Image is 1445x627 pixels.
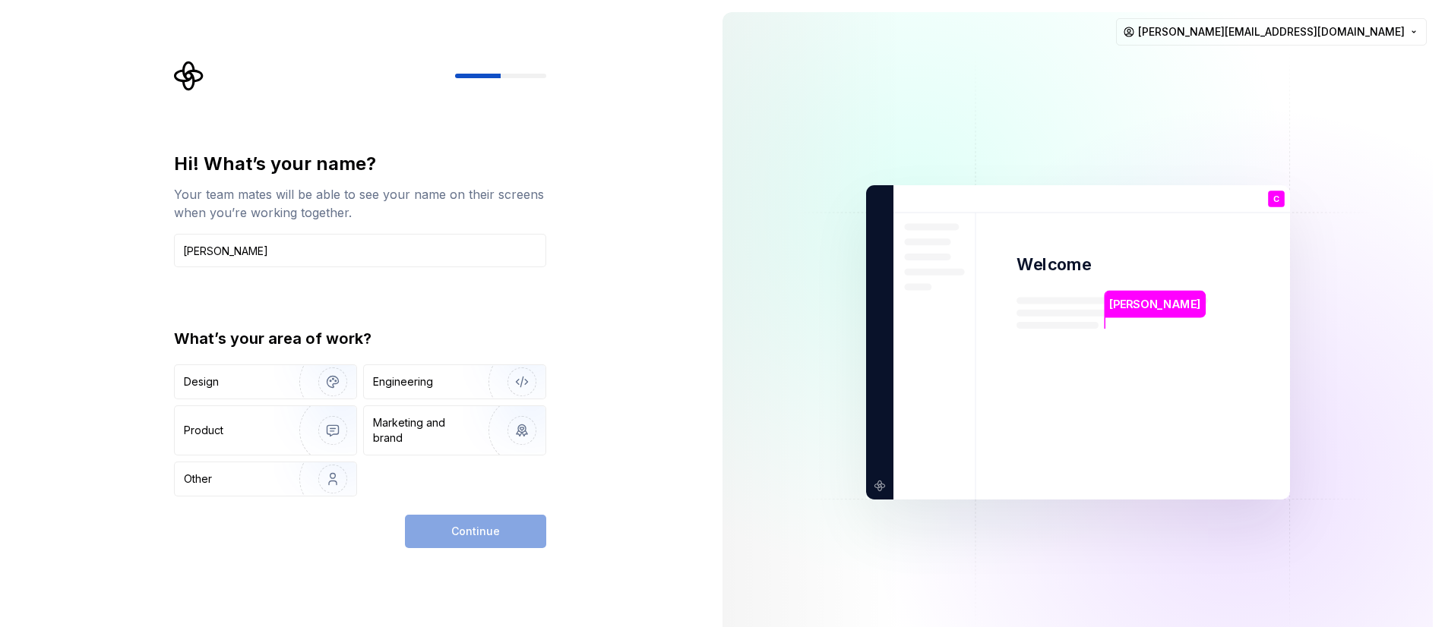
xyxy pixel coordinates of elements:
[174,328,546,349] div: What’s your area of work?
[184,471,212,487] div: Other
[1138,24,1405,39] span: [PERSON_NAME][EMAIL_ADDRESS][DOMAIN_NAME]
[1017,254,1091,276] p: Welcome
[174,234,546,267] input: Han Solo
[1116,18,1427,46] button: [PERSON_NAME][EMAIL_ADDRESS][DOMAIN_NAME]
[174,185,546,222] div: Your team mates will be able to see your name on their screens when you’re working together.
[1109,296,1200,313] p: [PERSON_NAME]
[1273,195,1279,203] p: C
[184,423,223,438] div: Product
[373,415,476,446] div: Marketing and brand
[184,374,219,389] div: Design
[174,152,546,176] div: Hi! What’s your name?
[174,61,204,91] svg: Supernova Logo
[373,374,433,389] div: Engineering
